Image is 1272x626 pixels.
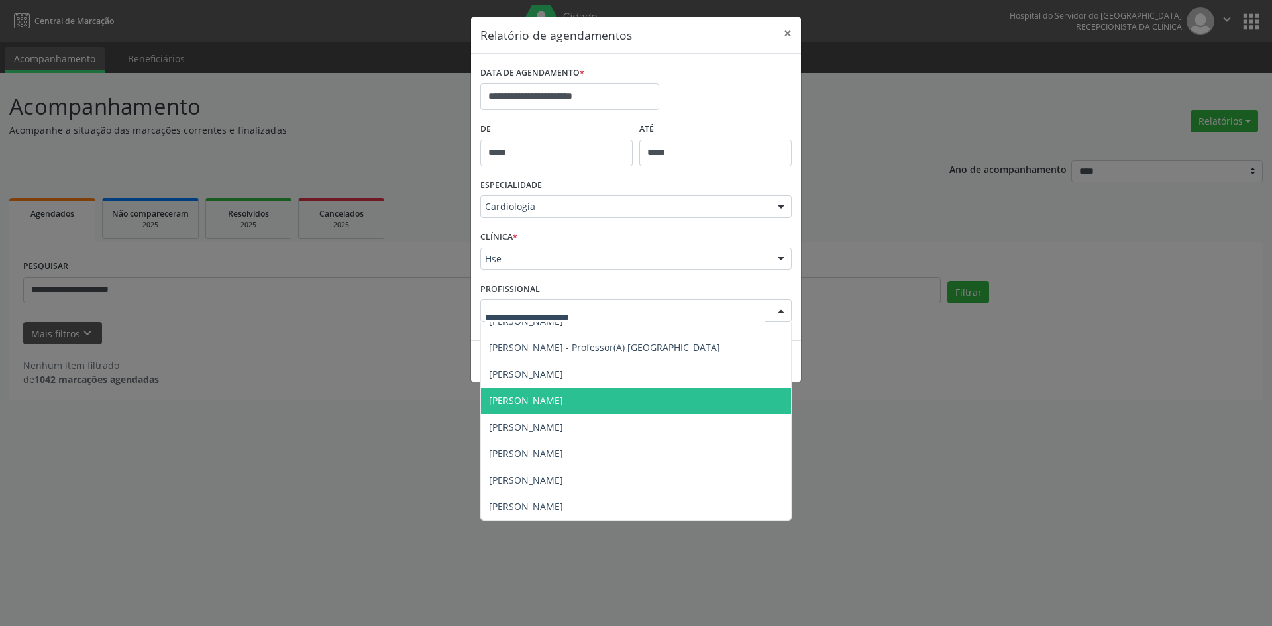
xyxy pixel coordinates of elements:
span: [PERSON_NAME] [489,421,563,433]
label: ESPECIALIDADE [480,176,542,196]
span: [PERSON_NAME] - Professor(A) [GEOGRAPHIC_DATA] [489,341,720,354]
label: CLÍNICA [480,227,517,248]
label: PROFISSIONAL [480,279,540,299]
span: [PERSON_NAME] [489,394,563,407]
span: [PERSON_NAME] [489,447,563,460]
span: [PERSON_NAME] [489,500,563,513]
span: Hse [485,252,765,266]
h5: Relatório de agendamentos [480,26,632,44]
label: DATA DE AGENDAMENTO [480,63,584,83]
label: De [480,119,633,140]
span: Cardiologia [485,200,765,213]
button: Close [774,17,801,50]
span: [PERSON_NAME] [489,474,563,486]
span: [PERSON_NAME] [489,368,563,380]
label: ATÉ [639,119,792,140]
